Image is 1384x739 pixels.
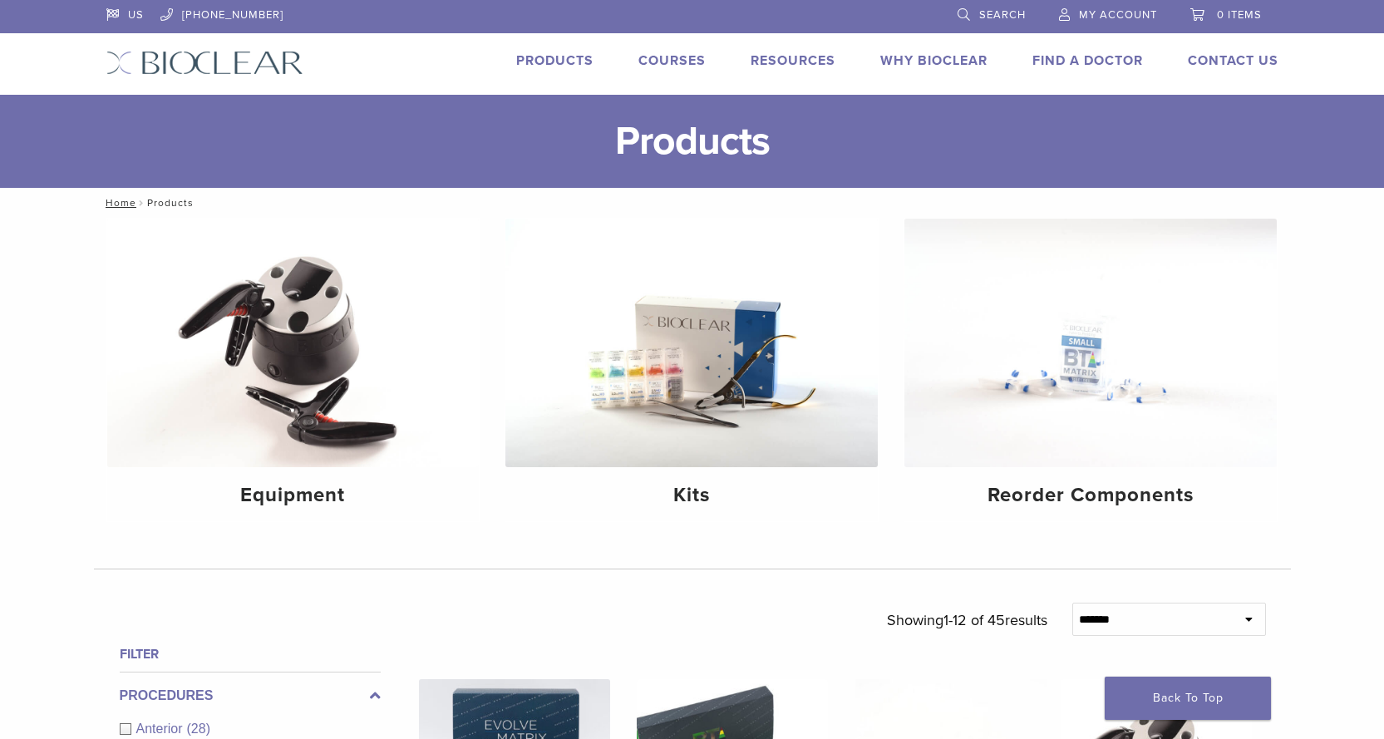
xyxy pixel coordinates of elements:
span: / [136,199,147,207]
span: Search [979,8,1026,22]
a: Contact Us [1188,52,1278,69]
img: Bioclear [106,51,303,75]
label: Procedures [120,686,381,706]
a: Reorder Components [904,219,1277,521]
span: (28) [187,722,210,736]
a: Find A Doctor [1032,52,1143,69]
a: Why Bioclear [880,52,988,69]
span: Anterior [136,722,187,736]
a: Back To Top [1105,677,1271,720]
a: Kits [505,219,878,521]
img: Equipment [107,219,480,467]
p: Showing results [887,603,1047,638]
h4: Kits [519,480,864,510]
span: 1-12 of 45 [943,611,1005,629]
img: Reorder Components [904,219,1277,467]
h4: Equipment [121,480,466,510]
a: Products [516,52,593,69]
nav: Products [94,188,1291,218]
a: Equipment [107,219,480,521]
h4: Reorder Components [918,480,1263,510]
img: Kits [505,219,878,467]
span: My Account [1079,8,1157,22]
span: 0 items [1217,8,1262,22]
a: Resources [751,52,835,69]
a: Home [101,197,136,209]
h4: Filter [120,644,381,664]
a: Courses [638,52,706,69]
